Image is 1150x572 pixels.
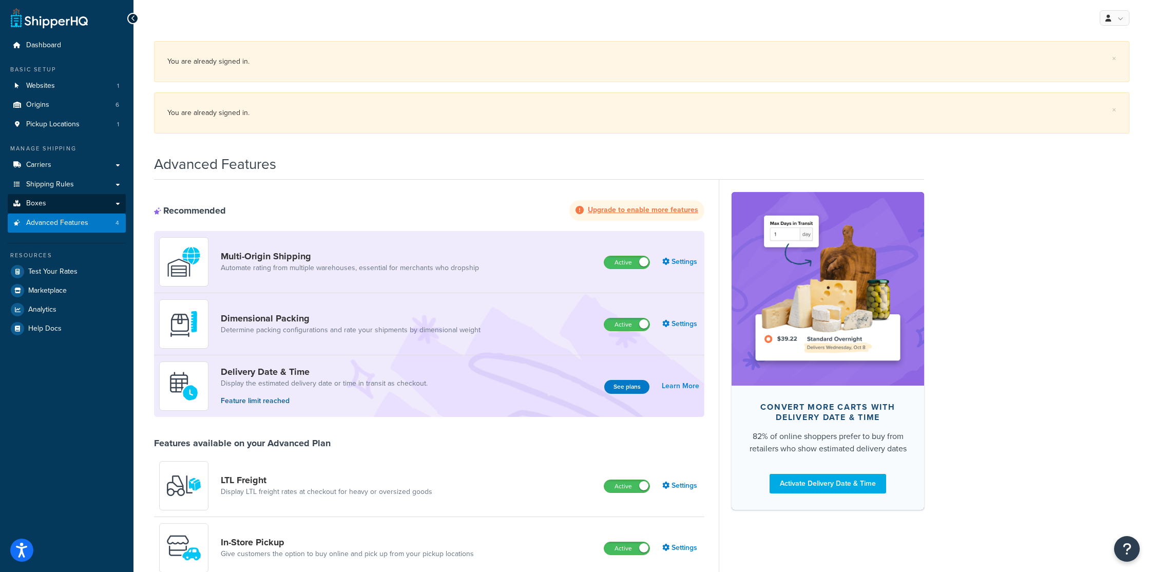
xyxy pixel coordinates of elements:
a: × [1112,106,1116,114]
a: Settings [662,317,699,331]
a: Display the estimated delivery date or time in transit as checkout. [221,378,428,389]
span: 6 [116,101,119,109]
label: Active [604,542,649,555]
label: Active [604,480,649,492]
a: Dimensional Packing [221,313,481,324]
div: Features available on your Advanced Plan [154,437,331,449]
span: Analytics [28,306,56,314]
li: Websites [8,77,126,96]
span: Test Your Rates [28,268,78,276]
a: Settings [662,541,699,555]
img: feature-image-ddt-36eae7f7280da8017bfb280eaccd9c446f90b1fe08728e4019434db127062ab4.png [747,207,909,370]
span: 4 [116,219,119,227]
a: Analytics [8,300,126,319]
h1: Advanced Features [154,154,276,174]
a: Test Your Rates [8,262,126,281]
span: Pickup Locations [26,120,80,129]
a: Websites1 [8,77,126,96]
span: Websites [26,82,55,90]
button: See plans [604,380,649,394]
img: y79ZsPf0fXUFUhFXDzUgf+ktZg5F2+ohG75+v3d2s1D9TjoU8PiyCIluIjV41seZevKCRuEjTPPOKHJsQcmKCXGdfprl3L4q7... [166,468,202,504]
a: Boxes [8,194,126,213]
a: Carriers [8,156,126,175]
div: You are already signed in. [167,106,1116,120]
span: 1 [117,82,119,90]
img: wfgcfpwTIucLEAAAAASUVORK5CYII= [166,530,202,566]
div: 82% of online shoppers prefer to buy from retailers who show estimated delivery dates [748,430,908,455]
a: Multi-Origin Shipping [221,251,479,262]
a: Settings [662,479,699,493]
div: Resources [8,251,126,260]
img: DTVBYsAAAAAASUVORK5CYII= [166,306,202,342]
a: Delivery Date & Time [221,366,428,377]
a: LTL Freight [221,474,432,486]
span: Help Docs [28,325,62,333]
div: Convert more carts with delivery date & time [748,402,908,423]
span: 1 [117,120,119,129]
a: Pickup Locations1 [8,115,126,134]
span: Carriers [26,161,51,169]
p: Feature limit reached [221,395,428,407]
div: Basic Setup [8,65,126,74]
img: WatD5o0RtDAAAAAElFTkSuQmCC [166,244,202,280]
a: Determine packing configurations and rate your shipments by dimensional weight [221,325,481,335]
a: Marketplace [8,281,126,300]
a: Help Docs [8,319,126,338]
li: Pickup Locations [8,115,126,134]
a: In-Store Pickup [221,537,474,548]
strong: Upgrade to enable more features [588,204,698,215]
label: Active [604,318,649,331]
span: Boxes [26,199,46,208]
li: Advanced Features [8,214,126,233]
a: Dashboard [8,36,126,55]
span: Origins [26,101,49,109]
button: Open Resource Center [1114,536,1140,562]
span: Marketplace [28,287,67,295]
a: Shipping Rules [8,175,126,194]
a: Settings [662,255,699,269]
a: Give customers the option to buy online and pick up from your pickup locations [221,549,474,559]
a: Automate rating from multiple warehouses, essential for merchants who dropship [221,263,479,273]
a: Activate Delivery Date & Time [770,474,886,493]
div: Recommended [154,205,226,216]
div: You are already signed in. [167,54,1116,69]
a: Advanced Features4 [8,214,126,233]
a: Display LTL freight rates at checkout for heavy or oversized goods [221,487,432,497]
span: Shipping Rules [26,180,74,189]
a: × [1112,54,1116,63]
a: Learn More [662,379,699,393]
label: Active [604,256,649,269]
a: Origins6 [8,96,126,115]
img: gfkeb5ejjkALwAAAABJRU5ErkJggg== [166,368,202,404]
span: Dashboard [26,41,61,50]
li: Origins [8,96,126,115]
div: Manage Shipping [8,144,126,153]
span: Advanced Features [26,219,88,227]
